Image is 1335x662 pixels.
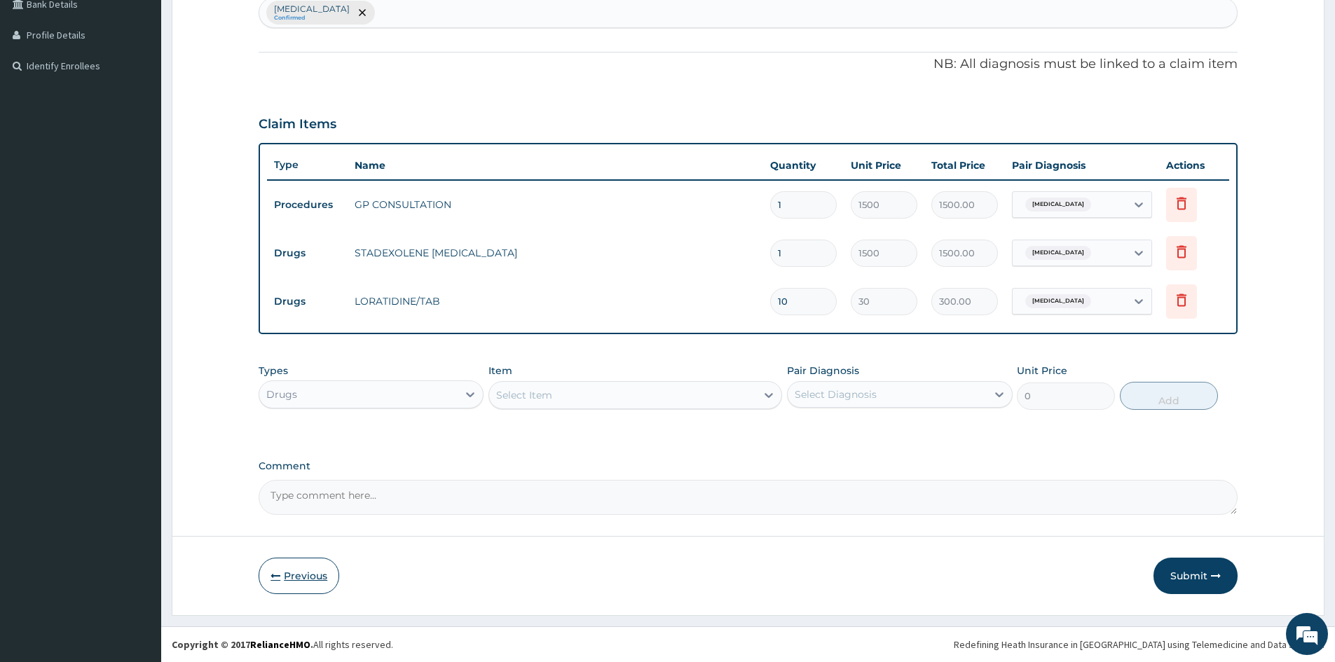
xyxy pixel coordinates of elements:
textarea: Type your message and hit 'Enter' [7,382,267,432]
td: STADEXOLENE [MEDICAL_DATA] [348,239,763,267]
p: [MEDICAL_DATA] [274,4,350,15]
th: Unit Price [844,151,924,179]
th: Name [348,151,763,179]
button: Previous [259,558,339,594]
span: remove selection option [356,6,369,19]
footer: All rights reserved. [161,626,1335,662]
div: Chat with us now [73,78,235,97]
div: Select Diagnosis [795,387,877,401]
div: Drugs [266,387,297,401]
label: Comment [259,460,1238,472]
label: Item [488,364,512,378]
span: [MEDICAL_DATA] [1025,198,1091,212]
div: Select Item [496,388,552,402]
td: Procedures [267,192,348,218]
th: Pair Diagnosis [1005,151,1159,179]
span: [MEDICAL_DATA] [1025,294,1091,308]
small: Confirmed [274,15,350,22]
span: We're online! [81,177,193,318]
th: Quantity [763,151,844,179]
td: Drugs [267,240,348,266]
div: Redefining Heath Insurance in [GEOGRAPHIC_DATA] using Telemedicine and Data Science! [954,637,1324,651]
th: Total Price [924,151,1005,179]
label: Types [259,365,288,377]
button: Submit [1153,558,1238,594]
label: Pair Diagnosis [787,364,859,378]
th: Type [267,152,348,178]
td: Drugs [267,289,348,315]
img: d_794563401_company_1708531726252_794563401 [26,70,57,105]
label: Unit Price [1017,364,1067,378]
div: Minimize live chat window [230,7,263,41]
strong: Copyright © 2017 . [172,638,313,651]
a: RelianceHMO [250,638,310,651]
h3: Claim Items [259,117,336,132]
td: GP CONSULTATION [348,191,763,219]
span: [MEDICAL_DATA] [1025,246,1091,260]
p: NB: All diagnosis must be linked to a claim item [259,55,1238,74]
td: LORATIDINE/TAB [348,287,763,315]
th: Actions [1159,151,1229,179]
button: Add [1120,382,1218,410]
